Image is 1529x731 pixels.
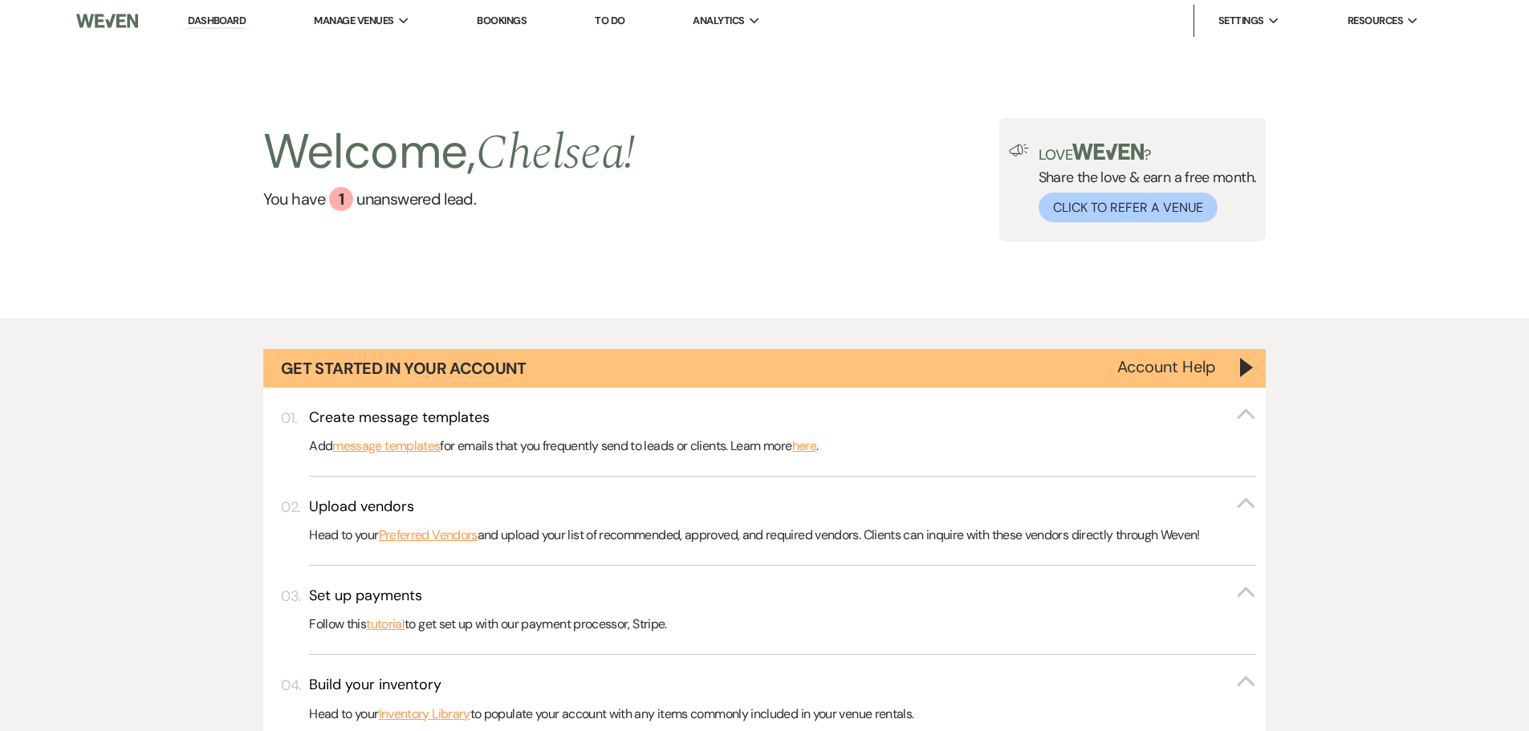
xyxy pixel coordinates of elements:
[309,436,1256,457] p: Add for emails that you frequently send to leads or clients. Learn more .
[309,704,1256,725] p: Head to your to populate your account with any items commonly included in your venue rentals.
[309,675,1256,695] button: Build your inventory
[263,118,636,187] h2: Welcome,
[1029,144,1257,222] div: Share the love & earn a free month.
[1072,144,1144,160] img: weven-logo-green.svg
[792,436,816,457] a: here
[1218,13,1264,29] span: Settings
[366,614,405,635] a: tutorial
[309,408,1256,428] button: Create message templates
[314,13,393,29] span: Manage Venues
[263,187,636,211] a: You have 1 unanswered lead.
[477,14,527,27] a: Bookings
[329,187,353,211] div: 1
[595,14,624,27] a: To Do
[1348,13,1403,29] span: Resources
[1117,359,1216,375] button: Account Help
[309,586,422,606] h3: Set up payments
[476,116,636,190] span: Chelsea !
[1039,193,1218,222] button: Click to Refer a Venue
[309,586,1256,606] button: Set up payments
[309,675,441,695] h3: Build your inventory
[309,497,414,517] h3: Upload vendors
[309,614,1256,635] p: Follow this to get set up with our payment processor, Stripe.
[332,436,440,457] a: message templates
[309,497,1256,517] button: Upload vendors
[76,4,137,38] img: Weven Logo
[309,525,1256,546] p: Head to your and upload your list of recommended, approved, and required vendors. Clients can inq...
[281,357,527,380] h1: Get Started in Your Account
[379,525,478,546] a: Preferred Vendors
[309,408,490,428] h3: Create message templates
[1039,144,1257,162] p: Love ?
[1009,144,1029,156] img: loud-speaker-illustration.svg
[188,14,246,29] a: Dashboard
[379,704,470,725] a: Inventory Library
[693,13,744,29] span: Analytics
